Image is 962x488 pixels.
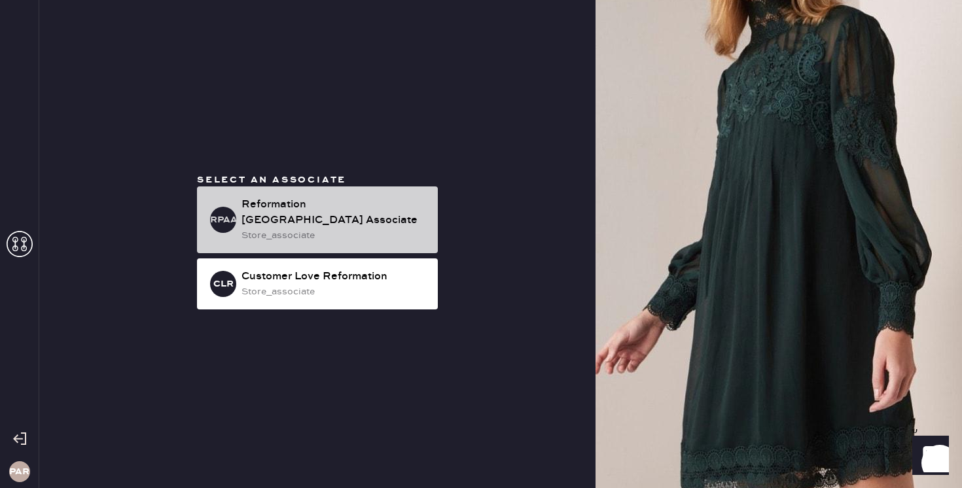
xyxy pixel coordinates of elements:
[900,429,956,485] iframe: Front Chat
[197,174,346,186] span: Select an associate
[213,279,234,288] h3: CLR
[241,269,427,285] div: Customer Love Reformation
[9,467,29,476] h3: PAR
[241,228,427,243] div: store_associate
[241,197,427,228] div: Reformation [GEOGRAPHIC_DATA] Associate
[210,215,236,224] h3: RPAA
[241,285,427,299] div: store_associate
